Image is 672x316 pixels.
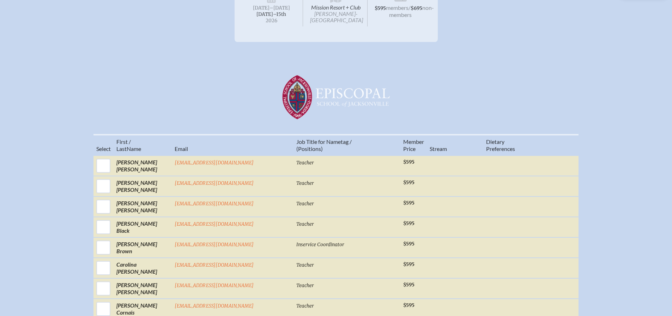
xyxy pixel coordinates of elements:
[280,73,393,121] img: Episcopal School of Jacksonville
[114,196,172,217] td: [PERSON_NAME] [PERSON_NAME]
[175,201,254,207] a: [EMAIL_ADDRESS][DOMAIN_NAME]
[253,5,270,11] span: [DATE]
[419,138,424,145] span: er
[256,11,286,17] span: [DATE]–⁠15th
[296,201,314,207] span: Teacher
[296,221,314,227] span: Teacher
[427,135,483,156] th: Stream
[296,282,314,288] span: Teacher
[483,135,539,156] th: Diet
[246,18,297,23] span: 2026
[116,145,127,152] span: Last
[175,242,254,248] a: [EMAIL_ADDRESS][DOMAIN_NAME]
[403,282,414,288] span: $595
[296,160,314,166] span: Teacher
[296,262,314,268] span: Teacher
[375,5,386,11] span: $595
[175,180,254,186] a: [EMAIL_ADDRESS][DOMAIN_NAME]
[114,217,172,237] td: [PERSON_NAME] Black
[114,156,172,176] td: [PERSON_NAME] [PERSON_NAME]
[389,4,434,18] span: non-members
[296,180,314,186] span: Teacher
[270,5,290,11] span: –[DATE]
[114,237,172,258] td: [PERSON_NAME] Brown
[403,200,414,206] span: $595
[403,302,414,308] span: $595
[114,258,172,278] td: Carolina [PERSON_NAME]
[386,4,408,11] span: members
[172,135,293,156] th: Email
[96,145,111,152] span: Select
[175,282,254,288] a: [EMAIL_ADDRESS][DOMAIN_NAME]
[403,261,414,267] span: $595
[293,135,400,156] th: Job Title for Nametag / (Positions)
[411,5,422,11] span: $695
[114,135,172,156] th: Name
[296,303,314,309] span: Teacher
[486,138,515,152] span: ary Preferences
[175,262,254,268] a: [EMAIL_ADDRESS][DOMAIN_NAME]
[408,4,411,11] span: /
[310,10,363,23] span: [PERSON_NAME]-[GEOGRAPHIC_DATA]
[175,160,254,166] a: [EMAIL_ADDRESS][DOMAIN_NAME]
[403,145,416,152] span: Price
[403,180,414,186] span: $595
[403,159,414,165] span: $595
[296,242,344,248] span: Inservice Coordinator
[175,303,254,309] a: [EMAIL_ADDRESS][DOMAIN_NAME]
[114,278,172,299] td: [PERSON_NAME] [PERSON_NAME]
[114,176,172,196] td: [PERSON_NAME] [PERSON_NAME]
[400,135,427,156] th: Memb
[403,241,414,247] span: $595
[175,221,254,227] a: [EMAIL_ADDRESS][DOMAIN_NAME]
[116,138,131,145] span: First /
[403,220,414,226] span: $595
